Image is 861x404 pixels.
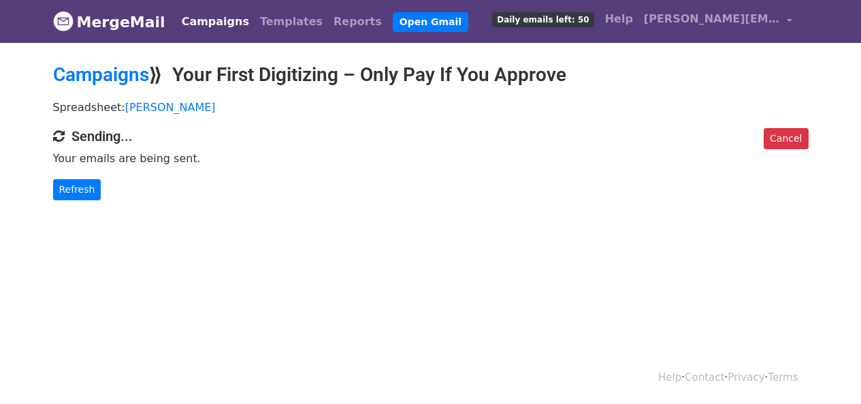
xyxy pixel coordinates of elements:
[393,12,468,32] a: Open Gmail
[328,8,387,35] a: Reports
[53,63,809,87] h2: ⟫ Your First Digitizing – Only Pay If You Approve
[125,101,216,114] a: [PERSON_NAME]
[658,371,681,384] a: Help
[638,5,798,37] a: [PERSON_NAME][EMAIL_ADDRESS][DOMAIN_NAME]
[53,128,809,144] h4: Sending...
[764,128,808,149] a: Cancel
[53,63,149,86] a: Campaigns
[255,8,328,35] a: Templates
[176,8,255,35] a: Campaigns
[492,12,594,27] span: Daily emails left: 50
[53,11,74,31] img: MergeMail logo
[685,371,724,384] a: Contact
[487,5,599,33] a: Daily emails left: 50
[600,5,638,33] a: Help
[53,7,165,36] a: MergeMail
[53,179,101,200] a: Refresh
[644,11,780,27] span: [PERSON_NAME][EMAIL_ADDRESS][DOMAIN_NAME]
[768,371,798,384] a: Terms
[728,371,764,384] a: Privacy
[53,151,809,166] p: Your emails are being sent.
[53,100,809,114] p: Spreadsheet:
